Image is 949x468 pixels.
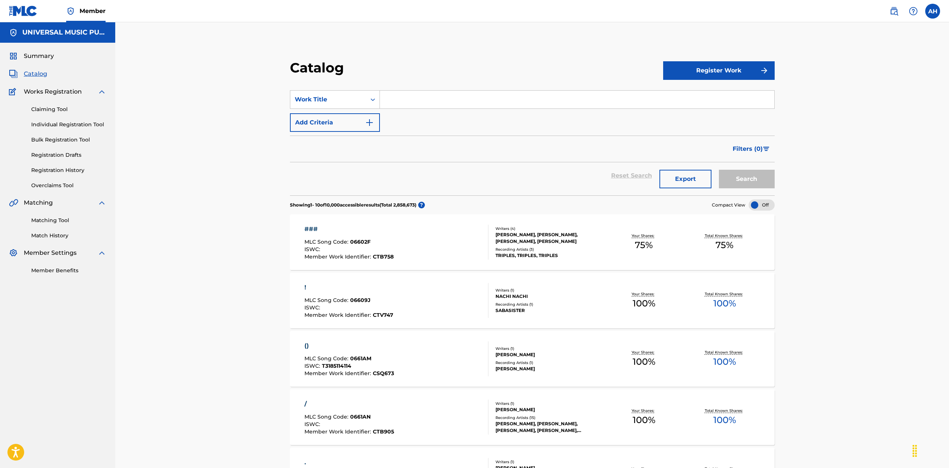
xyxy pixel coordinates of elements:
[31,232,106,240] a: Match History
[304,238,350,245] span: MLC Song Code :
[496,307,604,314] div: SABASISTER
[890,7,898,16] img: search
[496,226,604,231] div: Writers ( 4 )
[304,413,350,420] span: MLC Song Code :
[31,121,106,129] a: Individual Registration Tool
[290,90,775,195] form: Search Form
[633,355,655,368] span: 100 %
[31,182,106,189] a: Overclaims Tool
[31,136,106,144] a: Bulk Registration Tool
[496,406,604,413] div: [PERSON_NAME]
[496,287,604,293] div: Writers ( 1 )
[909,7,918,16] img: help
[712,202,745,208] span: Compact View
[304,428,373,435] span: Member Work Identifier :
[9,87,19,96] img: Works Registration
[906,4,921,19] div: Help
[716,238,733,252] span: 75 %
[80,7,106,15] span: Member
[733,144,763,153] span: Filters ( 0 )
[304,283,393,292] div: !
[705,350,745,355] p: Total Known Shares:
[632,233,656,238] p: Your Shares:
[304,363,322,369] span: ISWC :
[304,355,350,362] span: MLC Song Code :
[290,273,775,328] a: !MLC Song Code:06609JISWC:Member Work Identifier:CTV747Writers (1)NACHI NACHIRecording Artists (1...
[9,6,38,16] img: MLC Logo
[496,401,604,406] div: Writers ( 1 )
[304,297,350,303] span: MLC Song Code :
[350,297,371,303] span: 06609J
[373,370,394,377] span: CSQ673
[632,350,656,355] p: Your Shares:
[9,69,47,78] a: CatalogCatalog
[31,267,106,274] a: Member Benefits
[304,246,322,253] span: ISWC :
[350,238,371,245] span: 06602F
[496,346,604,351] div: Writers ( 1 )
[97,198,106,207] img: expand
[304,312,373,318] span: Member Work Identifier :
[912,432,949,468] iframe: Chat Widget
[713,297,736,310] span: 100 %
[496,293,604,300] div: NACHI NACHI
[373,253,394,260] span: CTB758
[632,408,656,413] p: Your Shares:
[373,428,394,435] span: CTB905
[496,252,604,259] div: TRIPLES, TRIPLES, TRIPLES
[9,198,18,207] img: Matching
[705,408,745,413] p: Total Known Shares:
[418,202,425,208] span: ?
[24,69,47,78] span: Catalog
[763,147,769,151] img: filter
[887,4,901,19] a: Public Search
[373,312,393,318] span: CTV747
[22,28,106,37] h5: UNIVERSAL MUSIC PUB GROUP
[24,248,77,257] span: Member Settings
[9,28,18,37] img: Accounts
[496,247,604,252] div: Recording Artists ( 3 )
[659,170,711,188] button: Export
[290,59,348,76] h2: Catalog
[9,52,54,61] a: SummarySummary
[31,105,106,113] a: Claiming Tool
[97,87,106,96] img: expand
[496,360,604,365] div: Recording Artists ( 1 )
[633,297,655,310] span: 100 %
[496,231,604,245] div: [PERSON_NAME], [PERSON_NAME], [PERSON_NAME], [PERSON_NAME]
[705,233,745,238] p: Total Known Shares:
[496,302,604,307] div: Recording Artists ( 1 )
[290,331,775,387] a: ()MLC Song Code:0661AMISWC:T3185114114Member Work Identifier:CSQ673Writers (1)[PERSON_NAME]Record...
[304,341,394,350] div: ()
[97,248,106,257] img: expand
[304,400,394,409] div: /
[365,118,374,127] img: 9d2ae6d4665cec9f34b9.svg
[713,413,736,427] span: 100 %
[9,69,18,78] img: Catalog
[496,420,604,434] div: [PERSON_NAME], [PERSON_NAME], [PERSON_NAME], [PERSON_NAME], [PERSON_NAME]
[304,370,373,377] span: Member Work Identifier :
[304,253,373,260] span: Member Work Identifier :
[290,202,416,208] p: Showing 1 - 10 of 10,000 accessible results (Total 2,858,673 )
[290,389,775,445] a: /MLC Song Code:0661ANISWC:Member Work Identifier:CTB905Writers (1)[PERSON_NAME]Recording Artists ...
[31,217,106,224] a: Matching Tool
[496,351,604,358] div: [PERSON_NAME]
[705,291,745,297] p: Total Known Shares:
[633,413,655,427] span: 100 %
[350,355,371,362] span: 0661AM
[304,225,394,234] div: ###
[24,87,82,96] span: Works Registration
[24,198,53,207] span: Matching
[31,151,106,159] a: Registration Drafts
[66,7,75,16] img: Top Rightsholder
[9,248,18,257] img: Member Settings
[496,415,604,420] div: Recording Artists ( 15 )
[31,166,106,174] a: Registration History
[304,458,394,467] div: .
[909,440,921,462] div: Drag
[290,113,380,132] button: Add Criteria
[24,52,54,61] span: Summary
[632,291,656,297] p: Your Shares:
[350,413,371,420] span: 0661AN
